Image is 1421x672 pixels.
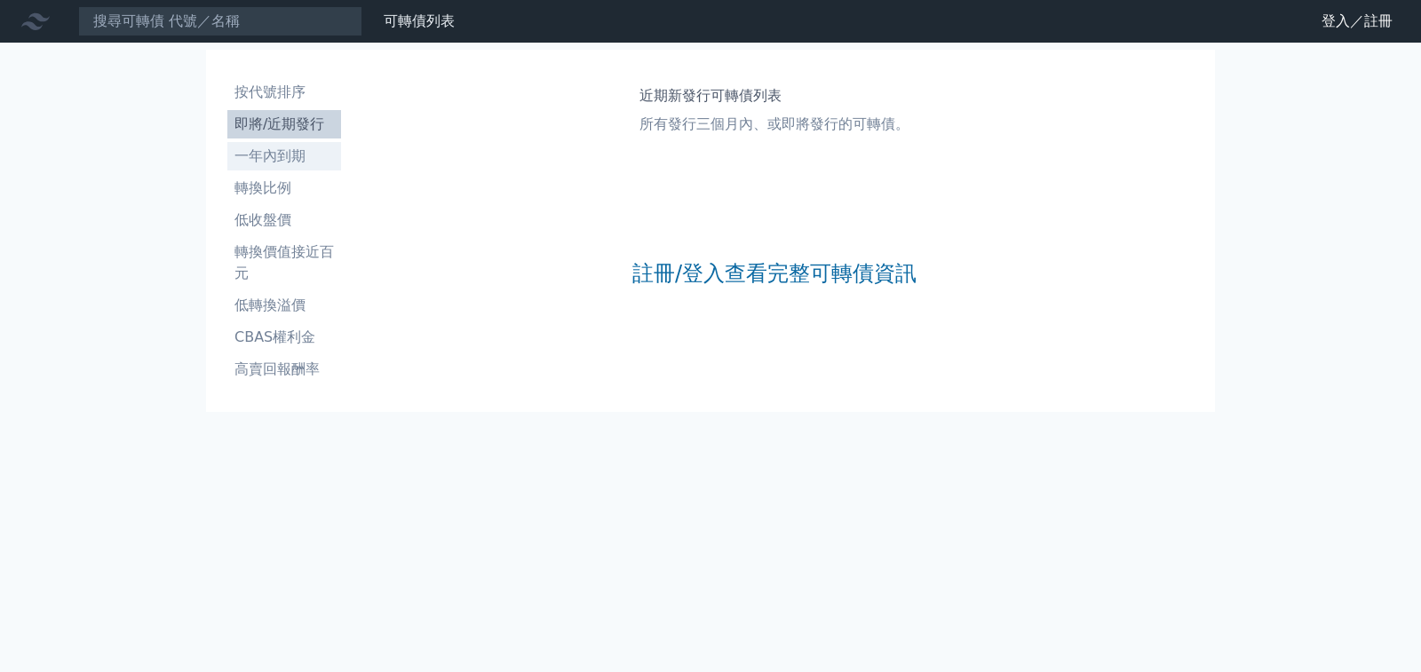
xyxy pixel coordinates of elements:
[1307,7,1407,36] a: 登入／註冊
[632,259,917,288] a: 註冊/登入查看完整可轉債資訊
[227,78,341,107] a: 按代號排序
[227,110,341,138] a: 即將/近期發行
[78,6,362,36] input: 搜尋可轉債 代號／名稱
[227,142,341,170] a: 一年內到期
[227,82,341,103] li: 按代號排序
[384,12,455,29] a: 可轉債列表
[227,210,341,231] li: 低收盤價
[227,291,341,320] a: 低轉換溢價
[227,327,341,348] li: CBAS權利金
[639,85,909,107] h1: 近期新發行可轉債列表
[227,355,341,383] a: 高賣回報酬率
[227,206,341,234] a: 低收盤價
[227,241,341,284] li: 轉換價值接近百元
[227,178,341,199] li: 轉換比例
[227,359,341,380] li: 高賣回報酬率
[227,238,341,288] a: 轉換價值接近百元
[227,295,341,316] li: 低轉換溢價
[227,114,341,135] li: 即將/近期發行
[227,323,341,352] a: CBAS權利金
[227,146,341,167] li: 一年內到期
[639,114,909,135] p: 所有發行三個月內、或即將發行的可轉債。
[227,174,341,202] a: 轉換比例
